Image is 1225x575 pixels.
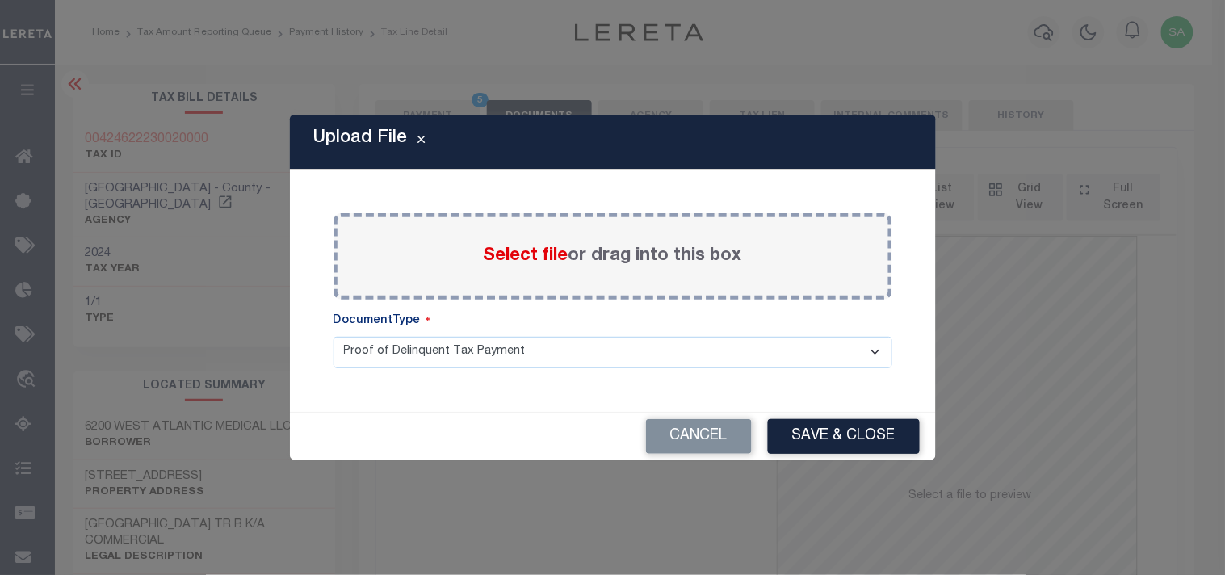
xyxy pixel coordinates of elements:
button: Cancel [646,419,752,454]
button: Close [408,132,436,152]
button: Save & Close [768,419,920,454]
label: DocumentType [334,313,430,330]
span: Select file [484,247,568,265]
label: or drag into this box [484,243,742,270]
h5: Upload File [314,128,408,149]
